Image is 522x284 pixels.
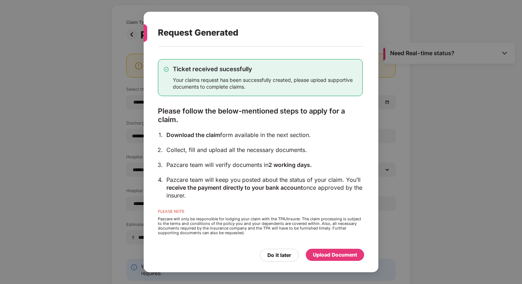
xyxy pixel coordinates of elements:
span: receive the payment directly to your bank account [166,184,303,191]
div: 4. [158,176,163,184]
div: Do it later [267,251,291,259]
div: Ticket received sucessfully [173,65,357,73]
img: svg+xml;base64,PHN2ZyB4bWxucz0iaHR0cDovL3d3dy53My5vcmcvMjAwMC9zdmciIHdpZHRoPSIxMy4zMzMiIGhlaWdodD... [164,67,169,72]
span: 2 working days. [268,161,312,168]
div: Request Generated [158,19,347,47]
div: Pazcare team will keep you posted about the status of your claim. You’ll once approved by the ins... [166,176,363,199]
div: Your claims request has been successfully created, please upload supportive documents to complete... [173,77,357,90]
div: 2. [158,146,163,154]
div: 1. [159,131,163,139]
div: Collect, fill and upload all the necessary documents. [166,146,363,154]
div: 3. [158,161,163,169]
div: Pazcare team will verify documents in [166,161,363,169]
div: PLEASE NOTE [158,209,363,217]
div: Pazcare will only be responsible for lodging your claim with the TPA/Insurer. The claim processin... [158,217,363,235]
div: Upload Document [313,251,357,259]
span: Download the claim [166,131,220,138]
div: Please follow the below-mentioned steps to apply for a claim. [158,107,363,124]
div: form available in the next section. [166,131,363,139]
